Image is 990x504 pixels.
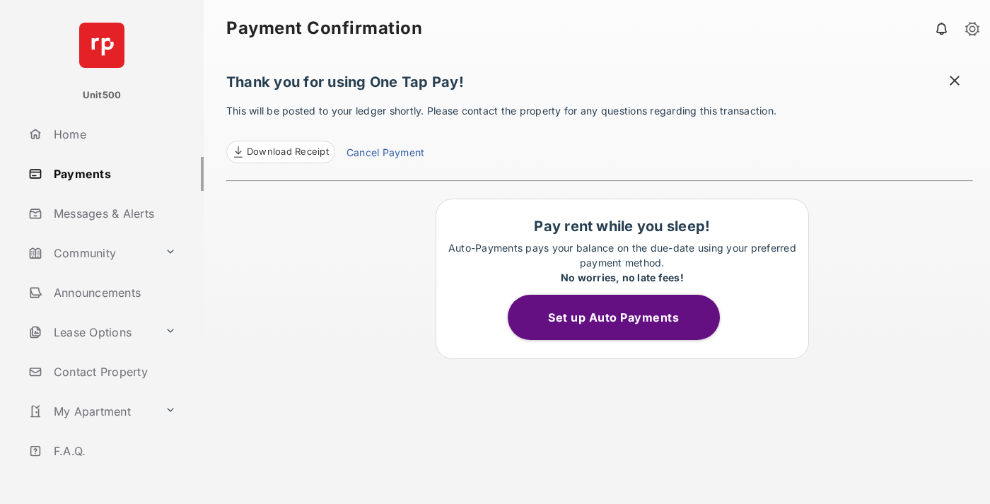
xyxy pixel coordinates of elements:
a: Lease Options [23,315,159,349]
a: Announcements [23,276,204,310]
img: svg+xml;base64,PHN2ZyB4bWxucz0iaHR0cDovL3d3dy53My5vcmcvMjAwMC9zdmciIHdpZHRoPSI2NCIgaGVpZ2h0PSI2NC... [79,23,124,68]
a: Contact Property [23,355,204,389]
h1: Pay rent while you sleep! [443,218,801,235]
div: No worries, no late fees! [443,270,801,285]
p: Auto-Payments pays your balance on the due-date using your preferred payment method. [443,240,801,285]
p: This will be posted to your ledger shortly. Please contact the property for any questions regardi... [226,103,973,163]
button: Set up Auto Payments [508,295,720,340]
a: Cancel Payment [346,145,424,163]
a: Community [23,236,159,270]
strong: Payment Confirmation [226,20,422,37]
a: Messages & Alerts [23,197,204,230]
span: Download Receipt [247,145,329,159]
a: My Apartment [23,394,159,428]
a: Set up Auto Payments [508,310,737,324]
p: Unit500 [83,88,122,102]
a: Payments [23,157,204,191]
a: F.A.Q. [23,434,204,468]
h1: Thank you for using One Tap Pay! [226,74,973,98]
a: Download Receipt [226,141,335,163]
a: Home [23,117,204,151]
